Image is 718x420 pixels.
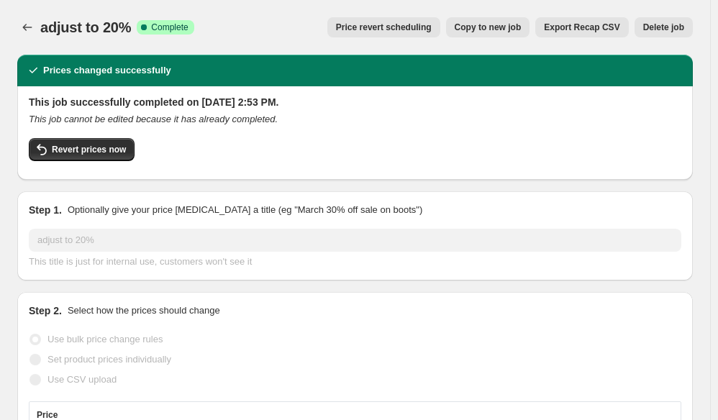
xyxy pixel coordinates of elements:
span: Delete job [643,22,684,33]
h2: This job successfully completed on [DATE] 2:53 PM. [29,95,681,109]
button: Price change jobs [17,17,37,37]
span: Complete [151,22,188,33]
button: Price revert scheduling [327,17,440,37]
h2: Step 1. [29,203,62,217]
button: Revert prices now [29,138,135,161]
span: Price revert scheduling [336,22,432,33]
span: Use bulk price change rules [47,334,163,344]
span: adjust to 20% [40,19,131,35]
span: Export Recap CSV [544,22,619,33]
span: Copy to new job [455,22,522,33]
p: Optionally give your price [MEDICAL_DATA] a title (eg "March 30% off sale on boots") [68,203,422,217]
span: Set product prices individually [47,354,171,365]
button: Export Recap CSV [535,17,628,37]
h2: Prices changed successfully [43,63,171,78]
p: Select how the prices should change [68,303,220,318]
span: Use CSV upload [47,374,117,385]
button: Copy to new job [446,17,530,37]
h2: Step 2. [29,303,62,318]
span: This title is just for internal use, customers won't see it [29,256,252,267]
input: 30% off holiday sale [29,229,681,252]
i: This job cannot be edited because it has already completed. [29,114,278,124]
button: Delete job [635,17,693,37]
span: Revert prices now [52,144,126,155]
